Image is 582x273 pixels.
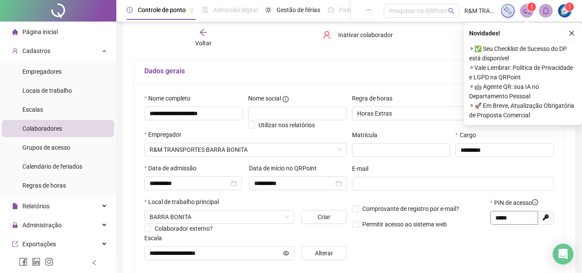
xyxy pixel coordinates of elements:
[328,7,334,13] span: dashboard
[19,257,28,266] span: facebook
[352,164,374,173] label: E-mail
[469,63,577,82] span: ⚬ Vale Lembrar: Política de Privacidade e LGPD na QRPoint
[532,199,538,205] span: info-circle
[469,44,577,63] span: ⚬ ✅ Seu Checklist de Sucesso do DP está disponível
[569,30,575,36] span: close
[503,6,513,16] img: sparkle-icon.fc2bf0ac1784a2077858766a79e2daf3.svg
[22,163,82,170] span: Calendário de feriados
[494,198,538,207] span: PIN de acesso
[22,68,62,75] span: Empregadores
[448,8,454,14] span: search
[352,94,398,103] label: Regra de horas
[277,6,320,13] span: Gestão de férias
[22,144,70,151] span: Grupos de acesso
[568,4,571,10] span: 1
[455,130,481,140] label: Cargo
[338,30,393,40] span: Inativar colaborador
[12,222,18,228] span: lock
[138,6,186,13] span: Controle de ponto
[352,130,383,140] label: Matrícula
[202,7,208,13] span: file-done
[301,246,346,260] button: Alterar
[527,3,536,11] sup: 1
[22,87,72,94] span: Locais de trabalho
[558,4,571,17] img: 78812
[249,163,322,173] label: Data de início no QRPoint
[357,107,514,120] span: Horas Extras
[144,197,224,207] label: Local de trabalho principal
[248,94,281,103] span: Nome social
[362,205,459,212] span: Comprovante de registro por e-mail?
[565,3,574,11] sup: Atualize o seu contato no menu Meus Dados
[315,248,333,258] span: Alterar
[316,28,399,42] button: Inativar colaborador
[462,28,507,42] button: Salvar
[258,122,315,129] span: Utilizar nos relatórios
[317,212,330,222] span: Criar
[22,222,62,229] span: Administração
[144,94,196,103] label: Nome completo
[464,6,496,16] span: R&M TRANSPORTES
[530,4,533,10] span: 1
[283,96,289,102] span: info-circle
[144,130,187,139] label: Empregador
[469,28,500,38] span: Novidades !
[32,257,40,266] span: linkedin
[149,143,342,156] span: MARCELA GARCIA & DIDONI LTDA
[22,125,62,132] span: Colaboradores
[553,244,573,264] div: Open Intercom Messenger
[45,257,53,266] span: instagram
[339,6,373,13] span: Painel do DP
[22,47,50,54] span: Cadastros
[22,106,43,113] span: Escalas
[22,182,66,189] span: Regras de horas
[189,8,194,13] span: pushpin
[12,29,18,35] span: home
[22,28,58,35] span: Página inicial
[323,31,331,39] span: user-delete
[265,7,271,13] span: sun
[12,48,18,54] span: user-add
[213,6,258,13] span: Admissão digital
[144,163,202,173] label: Data de admissão
[469,101,577,120] span: ⚬ 🚀 Em Breve, Atualização Obrigatória de Proposta Comercial
[91,260,97,266] span: left
[144,66,554,76] h5: Dados gerais
[12,241,18,247] span: export
[283,250,289,256] span: eye
[149,210,289,223] span: RUA ARMANDO MORETTI, 555 - SONHO NOSSO IV
[144,233,168,243] label: Escala
[22,203,50,210] span: Relatórios
[469,82,577,101] span: ⚬ 🤖 Agente QR: sua IA no Departamento Pessoal
[12,203,18,209] span: file
[362,221,447,228] span: Permitir acesso ao sistema web
[127,7,133,13] span: clock-circle
[22,241,56,248] span: Exportações
[523,7,531,15] span: notification
[542,7,550,15] span: bell
[195,40,212,47] span: Voltar
[366,7,372,13] span: ellipsis
[301,210,346,224] button: Criar
[199,28,208,37] span: arrow-left
[155,225,213,232] span: Colaborador externo?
